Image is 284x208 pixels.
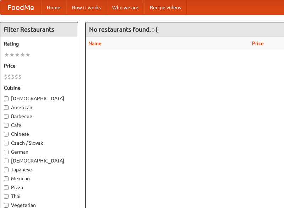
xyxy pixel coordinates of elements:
ng-pluralize: No restaurants found. :-( [89,26,158,33]
label: Japanese [4,166,74,173]
label: Chinese [4,130,74,138]
label: Pizza [4,184,74,191]
li: $ [11,73,15,81]
li: ★ [25,51,31,59]
li: $ [7,73,11,81]
input: [DEMOGRAPHIC_DATA] [4,159,9,163]
a: How it works [66,0,106,15]
li: ★ [4,51,9,59]
h5: Price [4,62,74,69]
a: Name [88,41,102,46]
a: Price [252,41,264,46]
a: Recipe videos [144,0,187,15]
input: Thai [4,194,9,199]
a: Home [41,0,66,15]
li: ★ [9,51,15,59]
li: $ [15,73,18,81]
input: Cafe [4,123,9,128]
label: Mexican [4,175,74,182]
input: German [4,150,9,154]
li: $ [4,73,7,81]
a: FoodMe [0,0,41,15]
label: American [4,104,74,111]
label: Cafe [4,122,74,129]
input: Czech / Slovak [4,141,9,145]
input: Pizza [4,185,9,190]
h5: Rating [4,40,74,47]
a: Who we are [106,0,144,15]
li: $ [18,73,22,81]
label: [DEMOGRAPHIC_DATA] [4,95,74,102]
input: Barbecue [4,114,9,119]
input: Chinese [4,132,9,137]
li: ★ [20,51,25,59]
input: [DEMOGRAPHIC_DATA] [4,96,9,101]
input: Mexican [4,176,9,181]
label: Thai [4,193,74,200]
label: German [4,148,74,155]
input: American [4,105,9,110]
h5: Cuisine [4,84,74,91]
input: Vegetarian [4,203,9,208]
input: Japanese [4,167,9,172]
h4: Filter Restaurants [0,22,78,37]
label: [DEMOGRAPHIC_DATA] [4,157,74,164]
label: Czech / Slovak [4,139,74,146]
label: Barbecue [4,113,74,120]
li: ★ [15,51,20,59]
